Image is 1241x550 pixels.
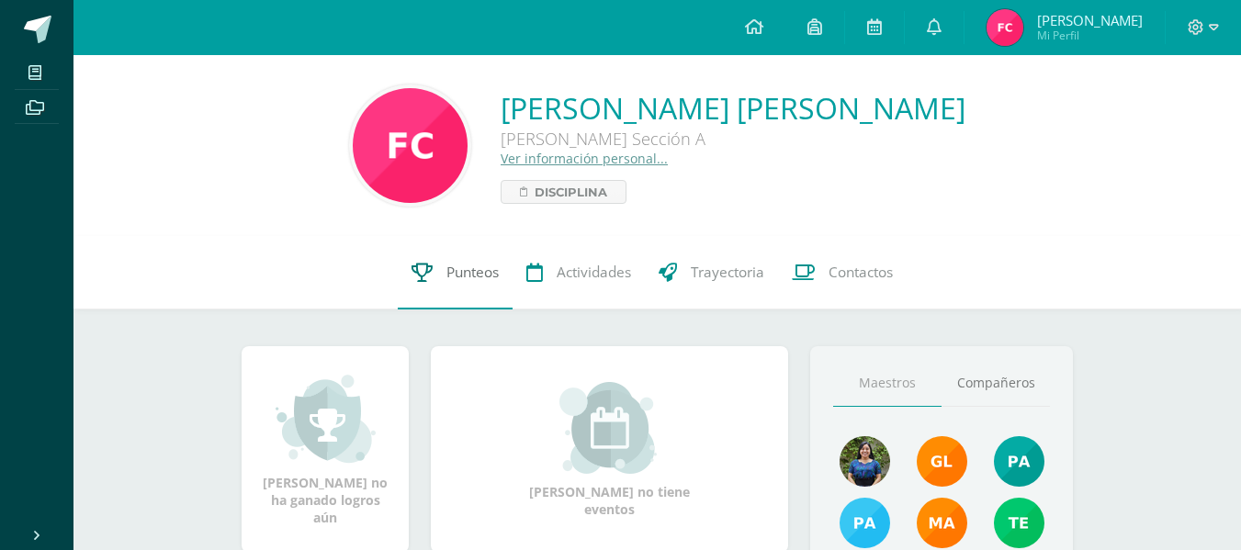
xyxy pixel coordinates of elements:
[559,382,660,474] img: event_small.png
[276,373,376,465] img: achievement_small.png
[917,436,967,487] img: 895b5ece1ed178905445368d61b5ce67.png
[446,263,499,282] span: Punteos
[994,436,1044,487] img: 40c28ce654064086a0d3fb3093eec86e.png
[917,498,967,548] img: 560278503d4ca08c21e9c7cd40ba0529.png
[398,236,513,309] a: Punteos
[645,236,778,309] a: Trayectoria
[840,498,890,548] img: d0514ac6eaaedef5318872dd8b40be23.png
[501,88,965,128] a: [PERSON_NAME] [PERSON_NAME]
[840,436,890,487] img: ea1e021c45f4b6377b2c1f7d95b2b569.png
[501,128,965,150] div: [PERSON_NAME] Sección A
[513,236,645,309] a: Actividades
[994,498,1044,548] img: f478d08ad3f1f0ce51b70bf43961b330.png
[691,263,764,282] span: Trayectoria
[501,180,626,204] a: Disciplina
[501,150,668,167] a: Ver información personal...
[778,236,907,309] a: Contactos
[1037,28,1143,43] span: Mi Perfil
[260,373,390,526] div: [PERSON_NAME] no ha ganado logros aún
[353,88,468,203] img: 6e476b26f2cc0e362c9fa1e534285e19.png
[942,360,1050,407] a: Compañeros
[557,263,631,282] span: Actividades
[829,263,893,282] span: Contactos
[535,181,607,203] span: Disciplina
[1037,11,1143,29] span: [PERSON_NAME]
[833,360,942,407] a: Maestros
[987,9,1023,46] img: 1d3e6312865d1cd01c6e7c077234e905.png
[518,382,702,518] div: [PERSON_NAME] no tiene eventos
